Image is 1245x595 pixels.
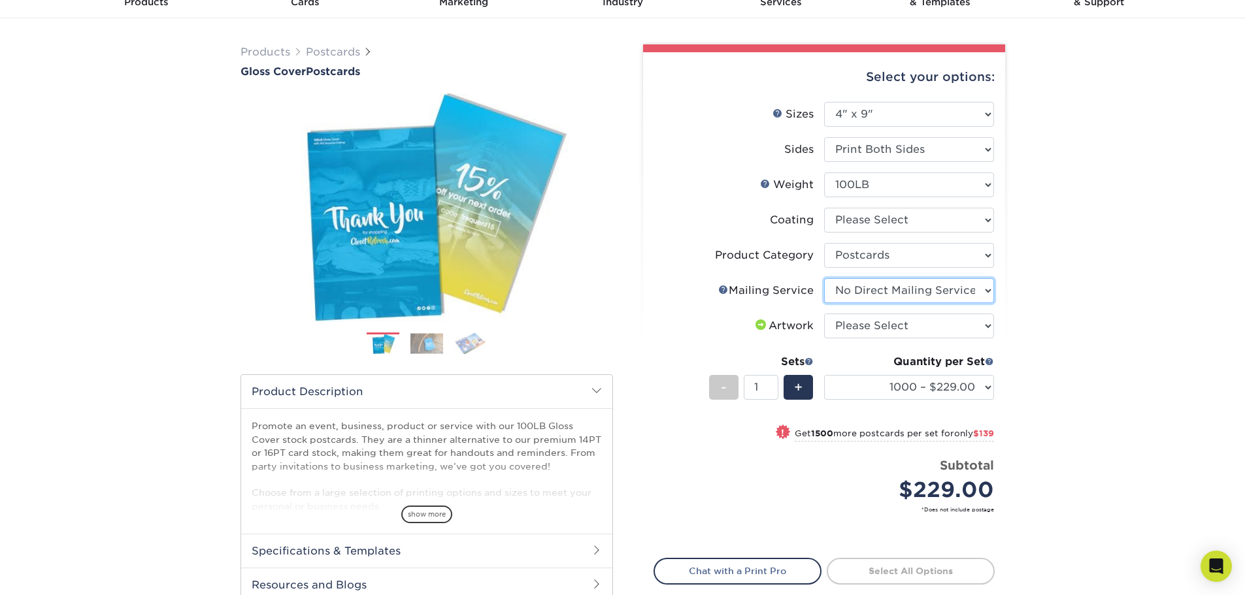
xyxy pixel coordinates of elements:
h2: Specifications & Templates [241,534,612,568]
div: Weight [760,177,814,193]
img: Gloss Cover 01 [241,84,613,332]
img: Postcards 03 [454,332,487,355]
div: $229.00 [834,474,994,506]
a: Chat with a Print Pro [654,558,822,584]
h2: Product Description [241,375,612,408]
small: Get more postcards per set for [795,428,994,442]
small: *Does not include postage [664,506,994,513]
a: Products [241,46,290,58]
span: + [794,378,803,397]
div: Sides [784,142,814,157]
div: Quantity per Set [824,354,994,370]
span: only [954,428,994,438]
div: Sizes [772,106,814,122]
span: Gloss Cover [241,65,306,78]
div: Artwork [753,318,814,334]
span: - [721,378,727,397]
div: Coating [770,212,814,228]
div: Select your options: [654,52,995,102]
a: Postcards [306,46,360,58]
a: Gloss CoverPostcards [241,65,613,78]
span: show more [401,506,452,523]
div: Mailing Service [718,283,814,298]
span: ! [781,426,784,440]
img: Postcards 01 [367,334,399,355]
div: Product Category [715,248,814,263]
a: Select All Options [827,558,995,584]
strong: 1500 [811,428,833,438]
img: Postcards 02 [410,333,443,353]
div: Sets [709,354,814,370]
div: Open Intercom Messenger [1201,551,1232,582]
p: Promote an event, business, product or service with our 100LB Gloss Cover stock postcards. They a... [252,419,602,513]
strong: Subtotal [940,458,994,472]
span: $139 [973,428,994,438]
h1: Postcards [241,65,613,78]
